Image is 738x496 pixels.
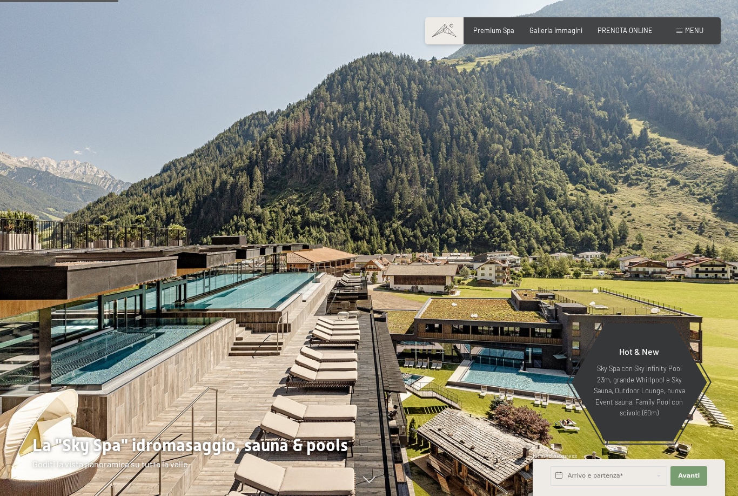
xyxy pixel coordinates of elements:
[533,453,577,459] span: Richiesta express
[619,346,659,356] span: Hot & New
[571,323,708,442] a: Hot & New Sky Spa con Sky infinity Pool 23m, grande Whirlpool e Sky Sauna, Outdoor Lounge, nuova ...
[685,26,703,35] span: Menu
[670,466,707,486] button: Avanti
[678,472,700,480] span: Avanti
[598,26,653,35] a: PRENOTA ONLINE
[529,26,582,35] a: Galleria immagini
[473,26,514,35] a: Premium Spa
[592,363,686,418] p: Sky Spa con Sky infinity Pool 23m, grande Whirlpool e Sky Sauna, Outdoor Lounge, nuova Event saun...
